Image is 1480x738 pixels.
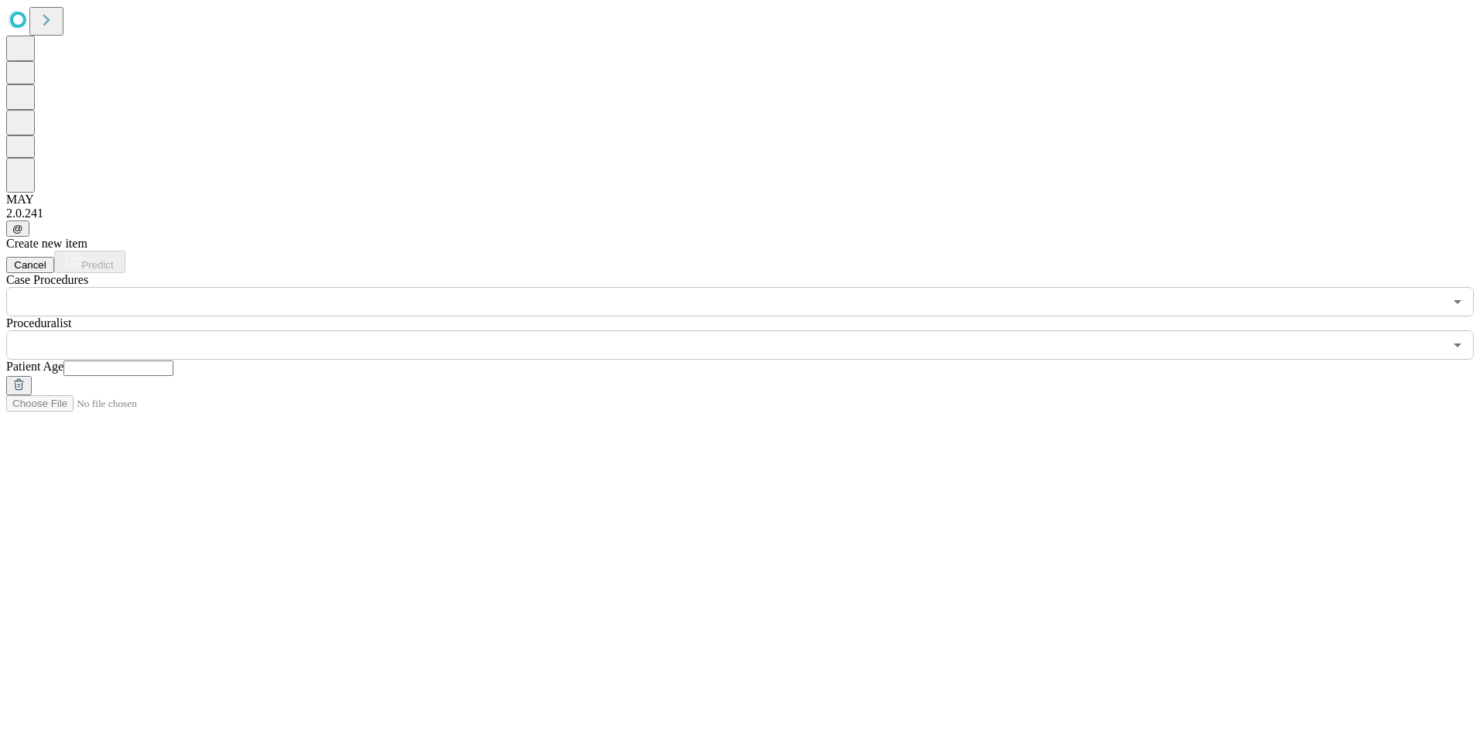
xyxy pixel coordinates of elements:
span: Predict [81,259,113,271]
span: @ [12,223,23,234]
button: Predict [54,251,125,273]
span: Proceduralist [6,316,71,330]
button: @ [6,220,29,237]
div: 2.0.241 [6,207,1474,220]
div: MAY [6,193,1474,207]
span: Create new item [6,237,87,250]
span: Scheduled Procedure [6,273,88,286]
button: Open [1447,334,1468,356]
button: Cancel [6,257,54,273]
button: Open [1447,291,1468,313]
span: Cancel [14,259,46,271]
span: Patient Age [6,360,63,373]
